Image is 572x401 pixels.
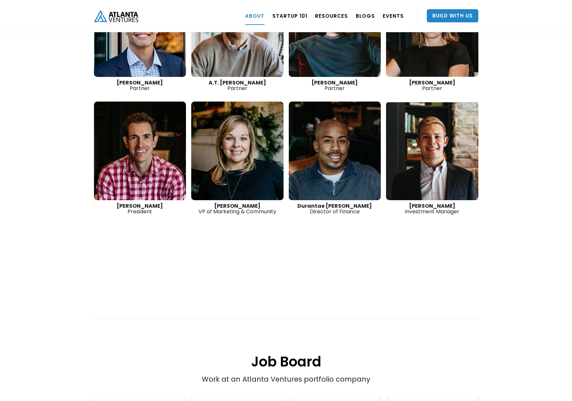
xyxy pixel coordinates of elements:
a: RESOURCES [315,7,348,25]
strong: [PERSON_NAME] [409,79,455,86]
strong: [PERSON_NAME] [311,79,358,86]
strong: [PERSON_NAME] [214,202,261,210]
strong: A.T. [PERSON_NAME] [209,79,266,86]
div: President [94,203,186,214]
a: Startup 101 [272,7,307,25]
strong: [PERSON_NAME] [409,202,455,210]
h1: Job Board [94,319,478,371]
div: Investment Manager [386,203,478,214]
div: VP of Marketing & Community [191,203,284,214]
strong: [PERSON_NAME] [117,79,163,86]
div: Work at an Atlanta Ventures portfolio company [132,272,440,384]
strong: [PERSON_NAME] [117,202,163,210]
div: Partner [386,80,478,91]
a: BLOGS [356,7,375,25]
div: Director of Finance [289,203,381,214]
div: Partner [94,80,186,91]
a: Build With Us [427,9,478,22]
div: Partner [289,80,381,91]
div: Partner [191,80,284,91]
strong: Durantae [PERSON_NAME] [297,202,372,210]
a: EVENTS [383,7,404,25]
a: ABOUT [245,7,264,25]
